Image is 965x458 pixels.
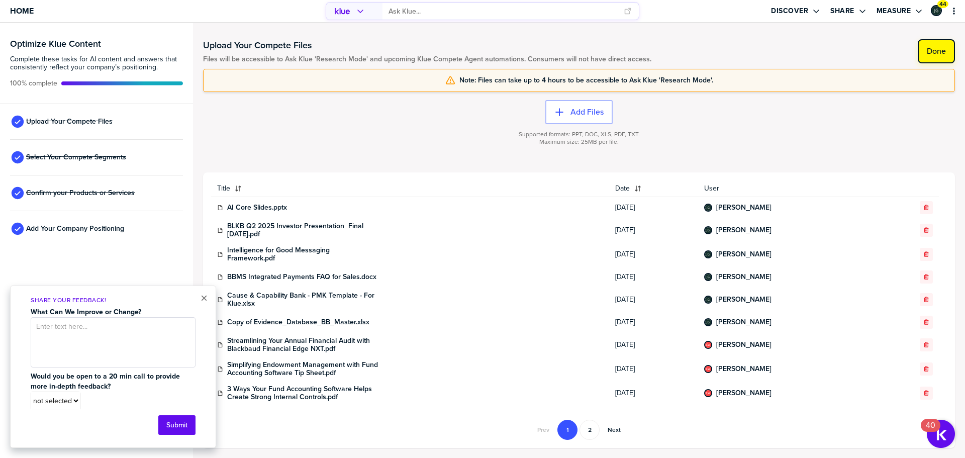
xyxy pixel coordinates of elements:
[704,341,712,349] div: Carrie Watkins
[530,420,628,440] nav: Pagination Navigation
[704,365,712,373] div: Carrie Watkins
[716,389,771,397] a: [PERSON_NAME]
[704,296,712,304] div: Jordan Glenn
[615,250,692,258] span: [DATE]
[705,319,711,325] img: 8115b6274701af056c7659086f8f6cf3-sml.png
[31,307,141,317] strong: What Can We Improve or Change?
[615,226,692,234] span: [DATE]
[531,420,555,440] button: Go to previous page
[704,318,712,326] div: Jordan Glenn
[539,138,619,146] span: Maximum size: 25MB per file.
[602,420,627,440] button: Go to next page
[26,118,113,126] span: Upload Your Compete Files
[31,371,182,392] strong: Would you be open to a 20 min call to provide more in-depth feedback?
[227,385,378,401] a: 3 Ways Your Fund Accounting Software Helps Create Strong Internal Controls.pdf
[704,389,712,397] div: Carrie Watkins
[389,3,618,20] input: Ask Klue...
[10,7,34,15] span: Home
[570,107,604,117] label: Add Files
[771,7,808,16] label: Discover
[716,250,771,258] a: [PERSON_NAME]
[927,46,946,56] label: Done
[705,251,711,257] img: 8115b6274701af056c7659086f8f6cf3-sml.png
[615,318,692,326] span: [DATE]
[201,292,208,304] button: Close
[704,273,712,281] div: Jordan Glenn
[705,366,711,372] img: 5de08b8b37de134806329d070d7441e2-sml.png
[716,296,771,304] a: [PERSON_NAME]
[705,390,711,396] img: 5de08b8b37de134806329d070d7441e2-sml.png
[10,79,57,87] span: Active
[705,342,711,348] img: 5de08b8b37de134806329d070d7441e2-sml.png
[227,318,369,326] a: Copy of Evidence_Database_BB_Master.xlsx
[705,227,711,233] img: 8115b6274701af056c7659086f8f6cf3-sml.png
[704,226,712,234] div: Jordan Glenn
[939,1,946,8] span: 44
[227,222,378,238] a: BLKB Q2 2025 Investor Presentation_Final [DATE].pdf
[26,225,124,233] span: Add Your Company Positioning
[716,365,771,373] a: [PERSON_NAME]
[830,7,854,16] label: Share
[926,425,935,438] div: 40
[26,189,135,197] span: Confirm your Products or Services
[227,273,376,281] a: BBMS Integrated Payments FAQ for Sales.docx
[227,292,378,308] a: Cause & Capability Bank - PMK Template - For Klue.xlsx
[203,39,651,51] h1: Upload Your Compete Files
[580,420,600,440] button: Go to page 2
[716,226,771,234] a: [PERSON_NAME]
[877,7,911,16] label: Measure
[930,4,943,17] a: Edit Profile
[716,204,771,212] a: [PERSON_NAME]
[704,204,712,212] div: Jordan Glenn
[705,297,711,303] img: 8115b6274701af056c7659086f8f6cf3-sml.png
[932,6,941,15] img: 8115b6274701af056c7659086f8f6cf3-sml.png
[705,205,711,211] img: 8115b6274701af056c7659086f8f6cf3-sml.png
[26,153,126,161] span: Select Your Compete Segments
[31,296,196,305] p: Share Your Feedback!
[158,415,196,435] button: Submit
[704,185,875,193] span: User
[10,39,183,48] h3: Optimize Klue Content
[227,337,378,353] a: Streamlining Your Annual Financial Audit with Blackbaud Financial Edge NXT.pdf
[217,185,230,193] span: Title
[615,296,692,304] span: [DATE]
[705,274,711,280] img: 8115b6274701af056c7659086f8f6cf3-sml.png
[10,55,183,71] span: Complete these tasks for AI content and answers that consistently reflect your company’s position...
[931,5,942,16] div: Jordan Glenn
[704,250,712,258] div: Jordan Glenn
[716,318,771,326] a: [PERSON_NAME]
[615,341,692,349] span: [DATE]
[519,131,640,138] span: Supported formats: PPT, DOC, XLS, PDF, TXT.
[227,246,378,262] a: Intelligence for Good Messaging Framework.pdf
[459,76,713,84] span: Note: Files can take up to 4 hours to be accessible to Ask Klue 'Research Mode'.
[716,273,771,281] a: [PERSON_NAME]
[615,185,630,193] span: Date
[927,420,955,448] button: Open Resource Center, 40 new notifications
[615,389,692,397] span: [DATE]
[203,55,651,63] span: Files will be accessible to Ask Klue 'Research Mode' and upcoming Klue Compete Agent automations....
[227,361,378,377] a: Simplifying Endowment Management with Fund Accounting Software Tip Sheet.pdf
[615,365,692,373] span: [DATE]
[615,273,692,281] span: [DATE]
[716,341,771,349] a: [PERSON_NAME]
[615,204,692,212] span: [DATE]
[227,204,287,212] a: AI Core Slides.pptx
